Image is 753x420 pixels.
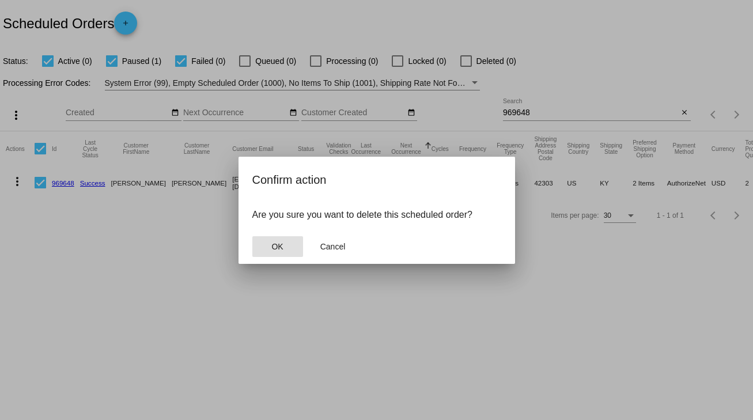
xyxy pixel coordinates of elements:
span: Cancel [320,242,346,251]
h2: Confirm action [252,171,501,189]
button: Close dialog [308,236,358,257]
button: Close dialog [252,236,303,257]
p: Are you sure you want to delete this scheduled order? [252,210,501,220]
span: OK [271,242,283,251]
